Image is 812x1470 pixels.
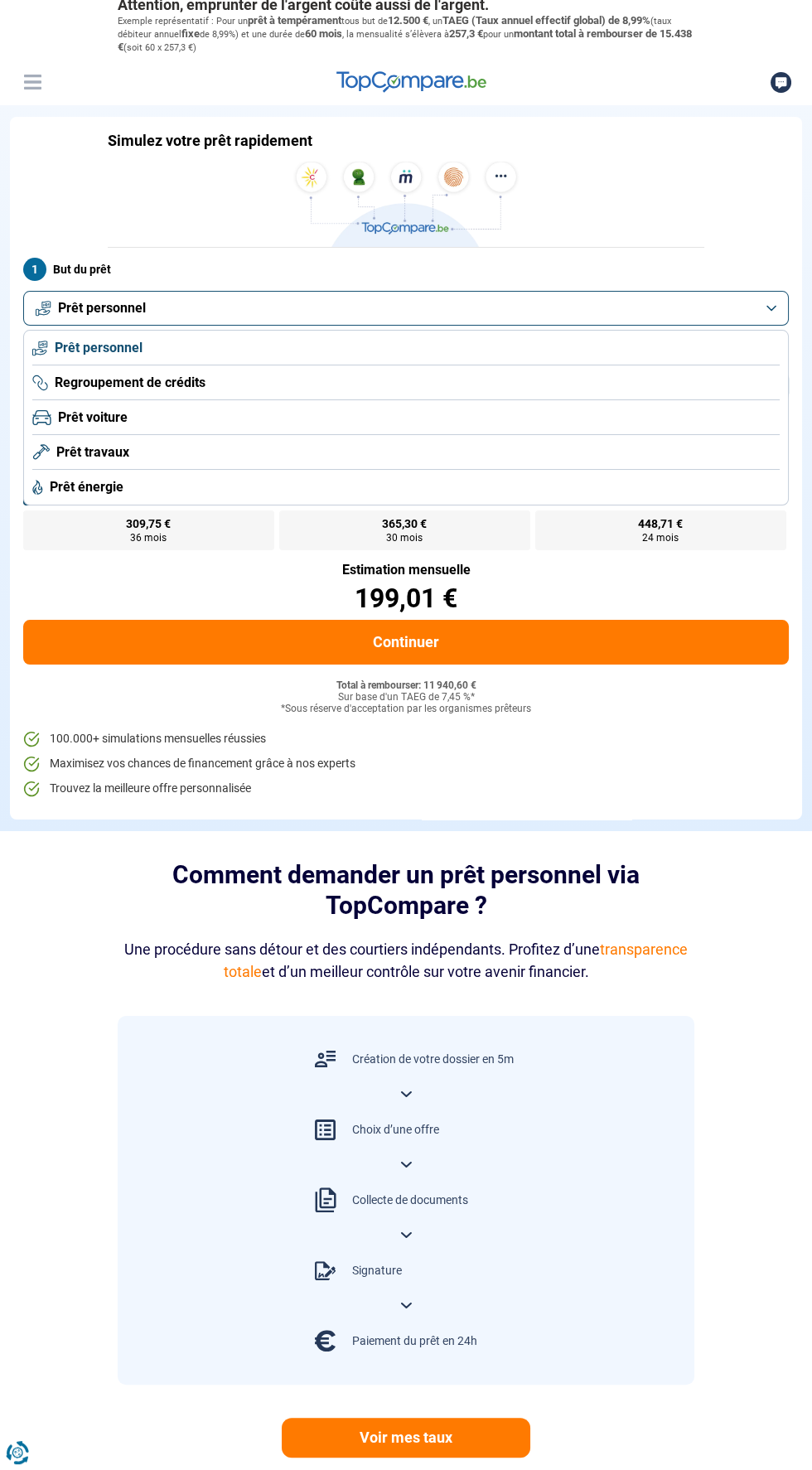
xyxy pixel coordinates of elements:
span: Prêt personnel [58,299,146,317]
span: 448,71 € [638,518,683,529]
span: montant total à rembourser de 15.438 € [118,27,692,53]
span: Prêt travaux [56,443,129,462]
li: 100.000+ simulations mensuelles réussies [23,731,789,747]
img: TopCompare [336,71,486,93]
a: Voir mes taux [282,1418,530,1458]
li: Trouvez la meilleure offre personnalisée [23,781,789,797]
span: 24 mois [642,533,679,543]
div: Paiement du prêt en 24h [352,1333,477,1350]
span: Prêt énergie [50,478,123,496]
span: 365,30 € [382,518,427,529]
span: 309,75 € [126,518,171,529]
button: Continuer [23,620,789,665]
p: Exemple représentatif : Pour un tous but de , un (taux débiteur annuel de 8,99%) et une durée de ... [118,14,694,55]
span: 30 mois [386,533,423,543]
span: Regroupement de crédits [55,374,205,392]
div: Une procédure sans détour et des courtiers indépendants. Profitez d’une et d’un meilleur contrôle... [118,938,694,983]
span: prêt à tempérament [248,14,341,27]
div: 199,01 € [23,585,789,612]
div: Sur base d'un TAEG de 7,45 %* [23,692,789,704]
span: Prêt personnel [55,339,143,357]
span: 36 mois [130,533,167,543]
h2: Comment demander un prêt personnel via TopCompare ? [118,859,694,921]
label: But du prêt [23,258,789,281]
span: 257,3 € [449,27,483,40]
div: Signature [352,1263,402,1279]
h1: Simulez votre prêt rapidement [108,132,312,150]
div: Création de votre dossier en 5m [352,1052,514,1068]
div: Estimation mensuelle [23,563,789,577]
button: Menu [20,70,45,94]
li: Maximisez vos chances de financement grâce à nos experts [23,756,789,772]
div: *Sous réserve d'acceptation par les organismes prêteurs [23,704,789,715]
span: TAEG (Taux annuel effectif global) de 8,99% [442,14,650,27]
div: Total à rembourser: 11 940,60 € [23,680,789,692]
div: Collecte de documents [352,1192,468,1209]
span: 12.500 € [388,14,428,27]
img: TopCompare.be [290,162,522,247]
span: Prêt voiture [58,409,128,427]
button: Prêt personnel [23,291,789,326]
span: 60 mois [305,27,342,40]
span: fixe [181,27,200,40]
div: Choix d’une offre [352,1122,439,1139]
span: transparence totale [224,941,689,980]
